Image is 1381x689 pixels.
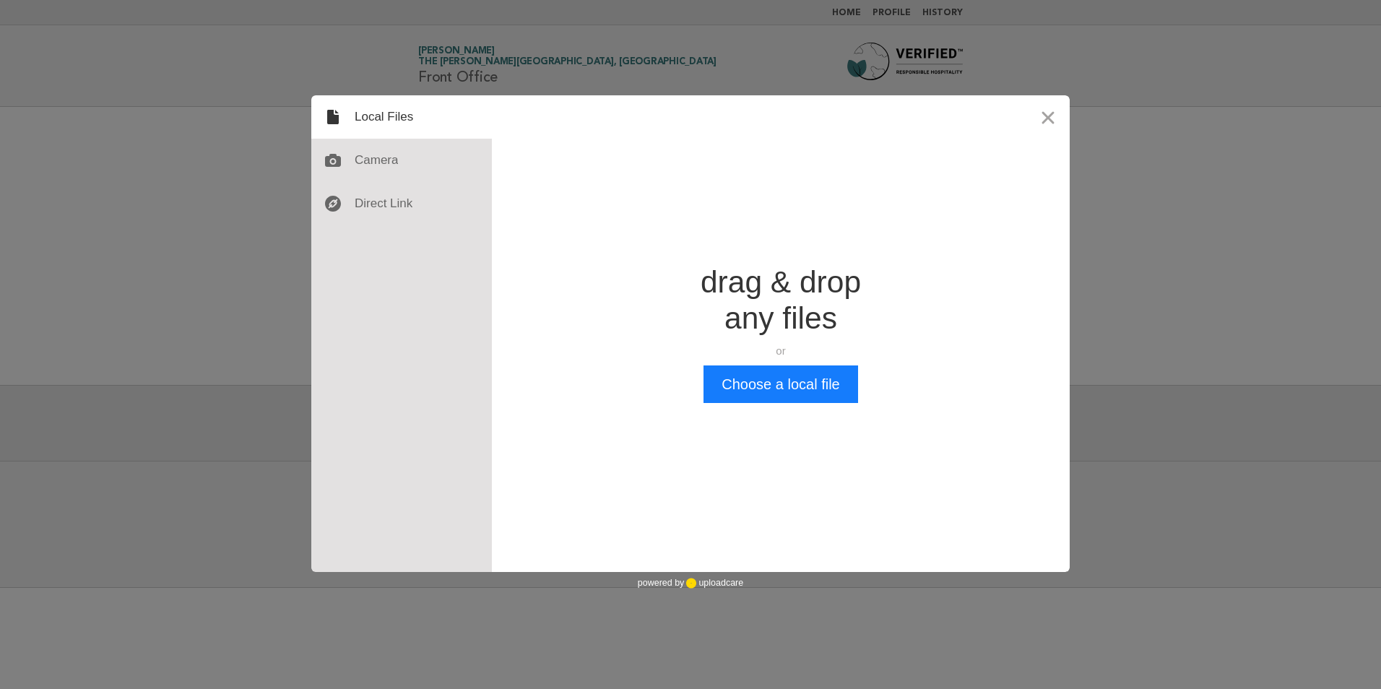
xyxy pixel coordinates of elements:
div: Local Files [311,95,492,139]
div: Direct Link [311,182,492,225]
a: uploadcare [684,578,743,589]
div: drag & drop any files [701,264,861,337]
button: Close [1026,95,1070,139]
div: Camera [311,139,492,182]
div: powered by [638,572,743,594]
div: or [701,344,861,358]
button: Choose a local file [704,365,857,403]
